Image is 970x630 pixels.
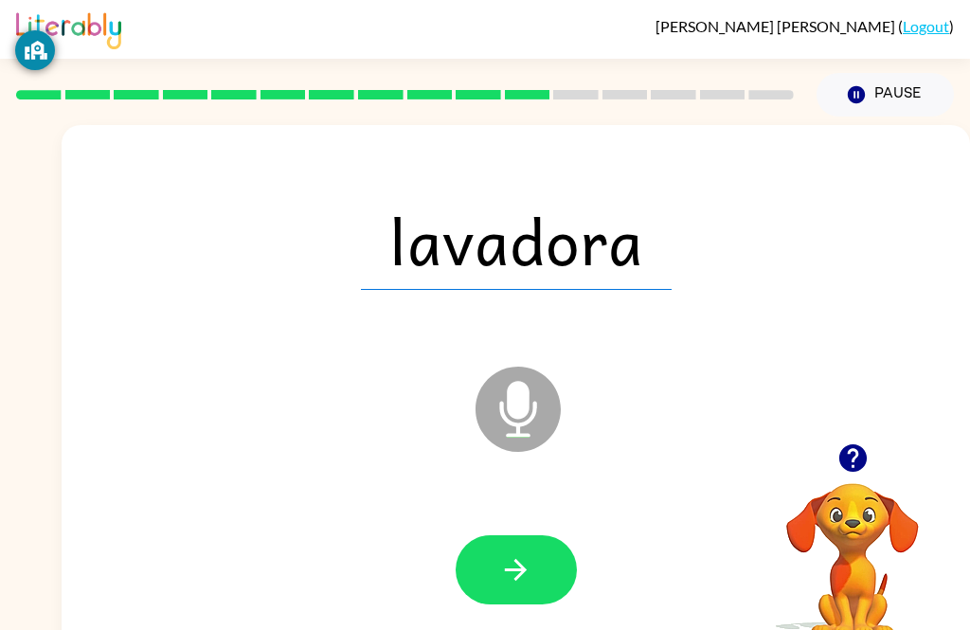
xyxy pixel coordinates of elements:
[903,17,949,35] a: Logout
[817,73,954,117] button: Pause
[656,17,954,35] div: ( )
[15,30,55,70] button: GoGuardian Privacy Information
[361,191,672,290] span: lavadora
[16,8,121,49] img: Literably
[656,17,898,35] span: [PERSON_NAME] [PERSON_NAME]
